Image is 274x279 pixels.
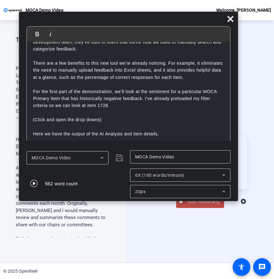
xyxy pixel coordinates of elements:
p: Set your parameters (Start Date – [DATE], End Date – [DATE], Total Feedback – Greater than 35, Re... [16,86,110,122]
p: Script for AI Tool [16,58,110,65]
p: The is what the tool looks like when you first open it up. Based on our feedback to the developme... [33,31,224,52]
p: As a quick background, after a diplomate answers a MOCA Minute item, they can leave a comment. Be... [16,164,110,229]
button: Bold (Ctrl+B) [31,28,43,40]
div: © 2025 OpenReel [3,268,37,275]
p: Load Site [16,72,110,79]
p: MOCA Demo Video [26,6,63,14]
p: Here we have the output of the AI Analysis and item details. [33,130,224,137]
span: Start Recording [182,198,224,205]
p: There are a few benefits to this new tool we’re already noticing. For example, it eliminates the ... [33,60,224,81]
p: Hello. My name is [PERSON_NAME] and [DATE] I’ll walk you through the MOCA Minute Feedback AI Tool. [16,136,110,157]
span: 20px [135,189,146,194]
p: Preconditions: [16,65,110,72]
p: Test a search [16,79,110,86]
input: Title [135,153,225,161]
button: Italic (Ctrl+I) [45,28,57,40]
div: 562 word count [45,180,78,187]
span: 6X (160 words/minute) [135,173,184,178]
mat-icon: accessibility [238,263,245,271]
span: MOCA Demo Video [32,155,71,160]
p: For the first part of the demonstration, we’ll look at the sentiment for a particular MOCA Primar... [33,88,224,109]
div: Welcome, [PERSON_NAME] [216,6,271,14]
p: (Click and open the drop downs) [33,116,224,123]
p: To help manage the volume, the ABA has developed an AI tool to streamline the process. [16,235,110,257]
img: OpenReel logo [3,7,22,13]
mat-icon: message [258,263,266,271]
div: Teleprompter Script [16,36,66,44]
p: [PERSON_NAME] [16,129,110,136]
